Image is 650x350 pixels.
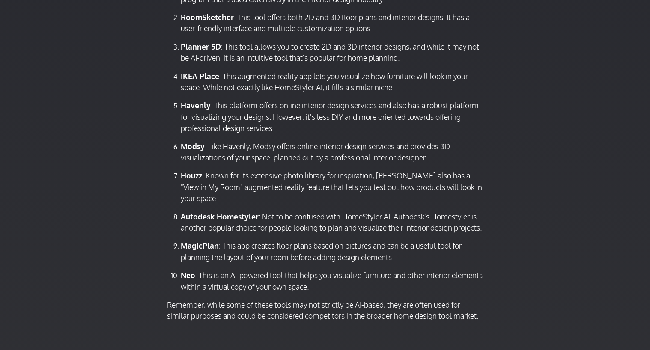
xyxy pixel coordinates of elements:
p: : This tool allows you to create 2D and 3D interior designs, and while it may not be AI-driven, i... [181,41,483,64]
p: : Known for its extensive photo library for inspiration, [PERSON_NAME] also has a "View in My Roo... [181,170,483,204]
strong: Havenly [181,101,211,110]
strong: Planner 5D [181,42,221,51]
p: : This is an AI-powered tool that helps you visualize furniture and other interior elements withi... [181,270,483,292]
strong: Houzz [181,171,202,180]
strong: MagicPlan [181,241,219,250]
p: : This augmented reality app lets you visualize how furniture will look in your space. While not ... [181,71,483,93]
p: : This app creates floor plans based on pictures and can be a useful tool for planning the layout... [181,240,483,263]
strong: Neo [181,270,195,280]
p: Remember, while some of these tools may not strictly be AI-based, they are often used for similar... [167,299,483,322]
strong: Modsy [181,142,205,151]
strong: Autodesk Homestyler [181,212,259,221]
p: : Like Havenly, Modsy offers online interior design services and provides 3D visualizations of yo... [181,141,483,163]
p: : This tool offers both 2D and 3D floor plans and interior designs. It has a user-friendly interf... [181,12,483,34]
p: : Not to be confused with HomeStyler AI, Autodesk's Homestyler is another popular choice for peop... [181,211,483,234]
strong: IKEA Place [181,71,219,81]
p: : This platform offers online interior design services and also has a robust platform for visuali... [181,100,483,133]
strong: RoomSketcher [181,12,234,22]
